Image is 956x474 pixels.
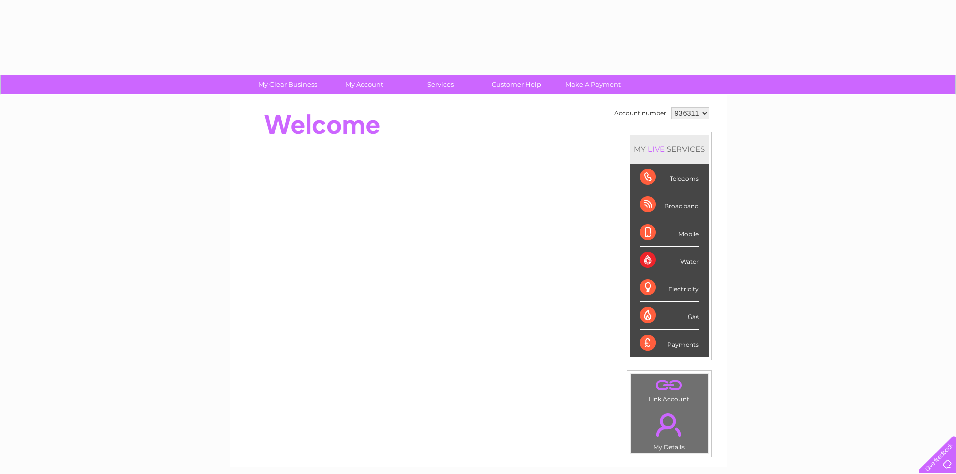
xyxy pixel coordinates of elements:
[633,377,705,394] a: .
[633,407,705,442] a: .
[552,75,634,94] a: Make A Payment
[630,405,708,454] td: My Details
[475,75,558,94] a: Customer Help
[640,274,699,302] div: Electricity
[323,75,405,94] a: My Account
[612,105,669,122] td: Account number
[640,247,699,274] div: Water
[399,75,482,94] a: Services
[640,219,699,247] div: Mobile
[640,191,699,219] div: Broadband
[646,144,667,154] div: LIVE
[640,330,699,357] div: Payments
[640,302,699,330] div: Gas
[640,164,699,191] div: Telecoms
[630,135,709,164] div: MY SERVICES
[630,374,708,405] td: Link Account
[246,75,329,94] a: My Clear Business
